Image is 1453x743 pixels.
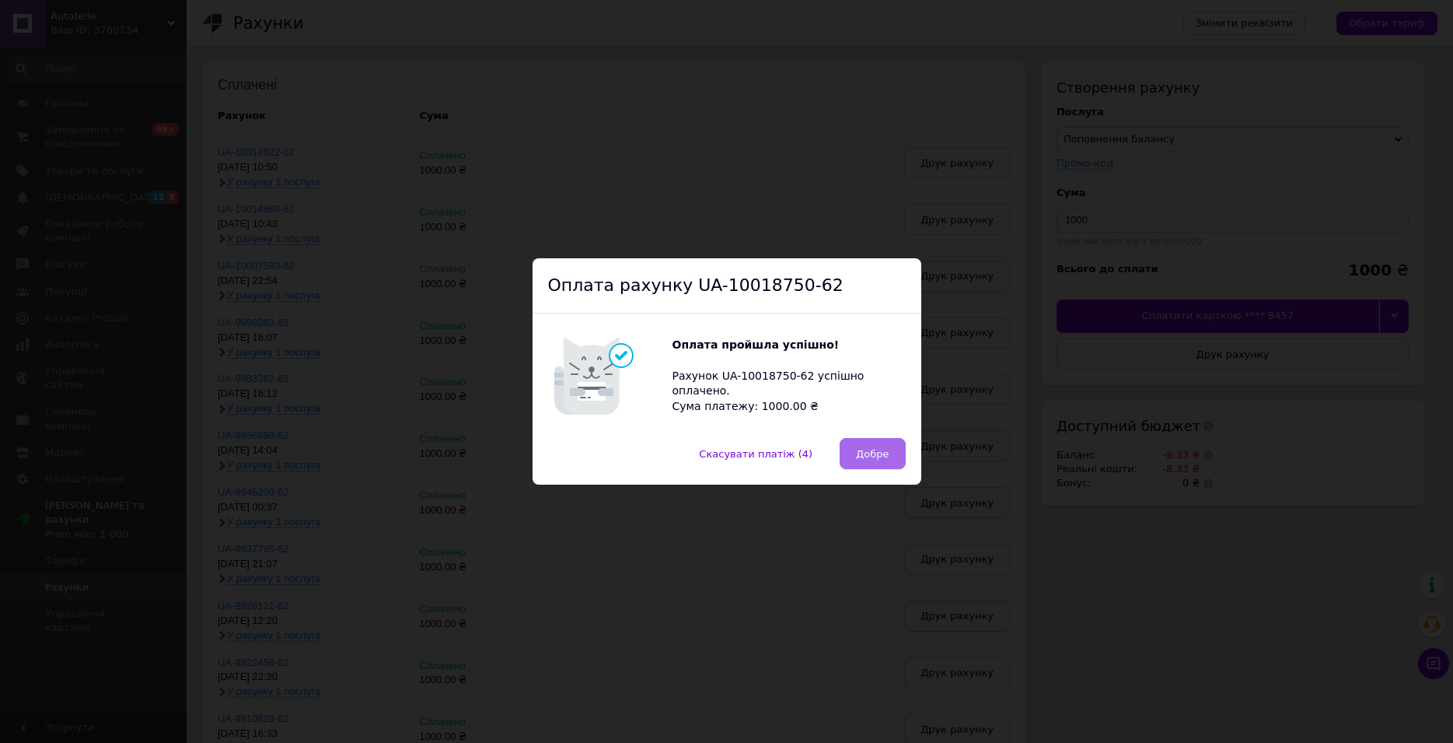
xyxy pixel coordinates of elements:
b: Оплата пройшла успішно! [672,338,840,351]
span: Добре [856,448,889,460]
span: Скасувати платіж (4) [699,448,812,460]
div: Рахунок UA-10018750-62 успішно оплачено. Сума платежу: 1000.00 ₴ [672,338,906,414]
div: Оплата рахунку UA-10018750-62 [533,258,921,314]
button: Скасувати платіж (4) [683,438,829,469]
img: Котик говорить Оплата пройшла успішно! [548,329,672,422]
button: Добре [840,438,905,469]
